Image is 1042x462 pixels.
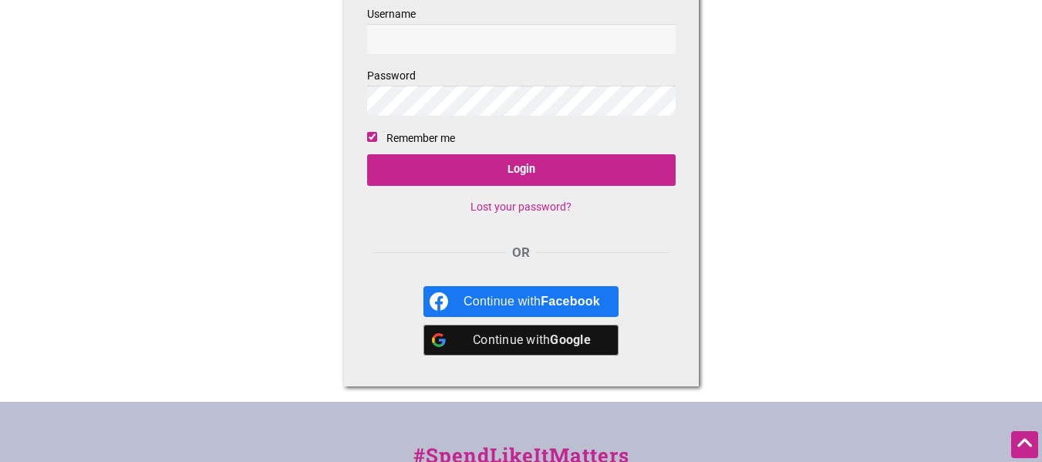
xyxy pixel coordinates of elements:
[367,5,676,54] label: Username
[367,86,676,116] input: Password
[386,129,455,148] label: Remember me
[470,201,572,213] a: Lost your password?
[367,243,676,263] div: OR
[367,154,676,186] input: Login
[464,325,600,356] div: Continue with
[464,286,600,317] div: Continue with
[367,24,676,54] input: Username
[367,66,676,116] label: Password
[541,295,600,308] b: Facebook
[550,332,591,347] b: Google
[423,325,619,356] a: Continue with <b>Google</b>
[423,286,619,317] a: Continue with <b>Facebook</b>
[1011,431,1038,458] div: Scroll Back to Top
